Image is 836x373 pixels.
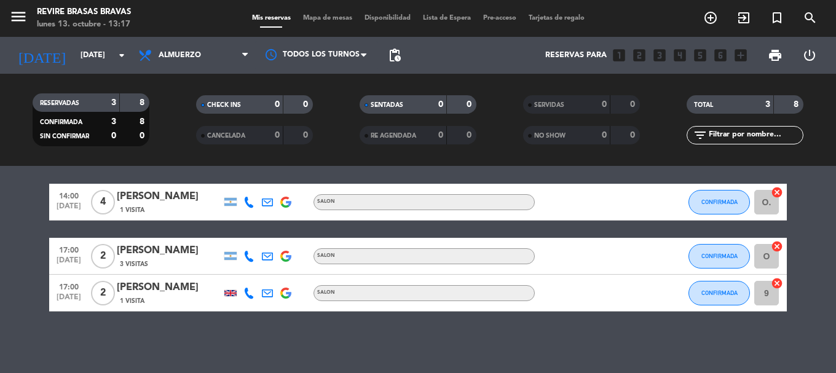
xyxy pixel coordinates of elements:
span: Lista de Espera [417,15,477,22]
span: SALON [317,290,335,295]
span: Reservas para [545,51,607,60]
img: google-logo.png [280,288,291,299]
strong: 0 [438,131,443,139]
span: NO SHOW [534,133,566,139]
i: cancel [771,240,783,253]
span: TOTAL [694,102,713,108]
i: looks_one [611,47,627,63]
i: looks_6 [712,47,728,63]
span: SALON [317,199,335,204]
span: Pre-acceso [477,15,522,22]
span: 14:00 [53,188,84,202]
img: google-logo.png [280,197,291,208]
span: SENTADAS [371,102,403,108]
strong: 8 [140,98,147,107]
span: 2 [91,244,115,269]
button: CONFIRMADA [688,281,750,305]
strong: 8 [794,100,801,109]
strong: 0 [111,132,116,140]
span: [DATE] [53,293,84,307]
img: google-logo.png [280,251,291,262]
div: LOG OUT [792,37,827,74]
i: filter_list [693,128,708,143]
span: CONFIRMADA [701,253,738,259]
span: RESERVADAS [40,100,79,106]
span: 2 [91,281,115,305]
span: print [768,48,783,63]
span: Mapa de mesas [297,15,358,22]
strong: 0 [303,131,310,139]
button: CONFIRMADA [688,244,750,269]
strong: 8 [140,117,147,126]
span: CANCELADA [207,133,245,139]
i: add_box [733,47,749,63]
span: RE AGENDADA [371,133,416,139]
strong: 0 [438,100,443,109]
i: search [803,10,818,25]
span: SALON [317,253,335,258]
div: lunes 13. octubre - 13:17 [37,18,131,31]
span: Almuerzo [159,51,201,60]
strong: 0 [140,132,147,140]
span: CONFIRMADA [40,119,82,125]
span: CHECK INS [207,102,241,108]
i: cancel [771,186,783,198]
span: 3 Visitas [120,259,148,269]
span: 4 [91,190,115,214]
i: menu [9,7,28,26]
span: [DATE] [53,256,84,270]
i: arrow_drop_down [114,48,129,63]
span: 17:00 [53,279,84,293]
strong: 3 [111,98,116,107]
i: [DATE] [9,42,74,69]
span: CONFIRMADA [701,289,738,296]
input: Filtrar por nombre... [708,128,803,142]
div: [PERSON_NAME] [117,189,221,205]
span: pending_actions [387,48,402,63]
div: Revire Brasas Bravas [37,6,131,18]
strong: 0 [602,100,607,109]
strong: 3 [111,117,116,126]
span: [DATE] [53,202,84,216]
i: add_circle_outline [703,10,718,25]
span: 17:00 [53,242,84,256]
strong: 3 [765,100,770,109]
strong: 0 [630,131,637,139]
span: Mis reservas [246,15,297,22]
span: 1 Visita [120,296,144,306]
i: turned_in_not [770,10,784,25]
div: [PERSON_NAME] [117,280,221,296]
span: Disponibilidad [358,15,417,22]
div: [PERSON_NAME] [117,243,221,259]
strong: 0 [275,100,280,109]
i: power_settings_new [802,48,817,63]
i: looks_3 [652,47,668,63]
i: looks_two [631,47,647,63]
button: CONFIRMADA [688,190,750,214]
strong: 0 [602,131,607,139]
i: looks_4 [672,47,688,63]
strong: 0 [630,100,637,109]
i: looks_5 [692,47,708,63]
strong: 0 [275,131,280,139]
button: menu [9,7,28,30]
strong: 0 [303,100,310,109]
span: SERVIDAS [534,102,564,108]
span: 1 Visita [120,205,144,215]
span: CONFIRMADA [701,198,738,205]
strong: 0 [467,100,474,109]
span: Tarjetas de regalo [522,15,591,22]
strong: 0 [467,131,474,139]
i: exit_to_app [736,10,751,25]
span: SIN CONFIRMAR [40,133,89,139]
i: cancel [771,277,783,289]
